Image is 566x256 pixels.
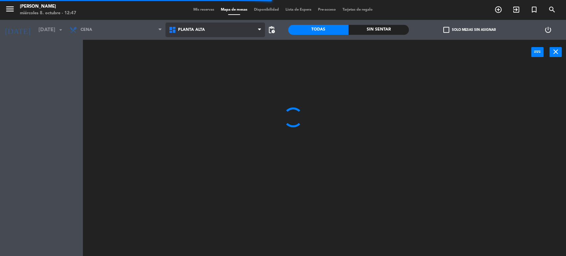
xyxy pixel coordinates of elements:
div: Sin sentar [348,25,409,35]
div: [PERSON_NAME] [20,3,76,10]
span: Lista de Espera [282,8,315,12]
span: check_box_outline_blank [443,27,449,33]
label: Solo mesas sin asignar [443,27,495,33]
i: add_circle_outline [494,6,502,14]
div: Todas [288,25,348,35]
span: Mis reservas [190,8,218,12]
i: menu [5,4,15,14]
i: turned_in_not [530,6,538,14]
button: power_input [531,47,543,57]
i: arrow_drop_down [57,26,65,34]
i: close [552,48,560,56]
span: Disponibilidad [251,8,282,12]
i: exit_to_app [512,6,520,14]
div: miércoles 8. octubre - 12:47 [20,10,76,17]
span: Mapa de mesas [218,8,251,12]
span: pending_actions [268,26,276,34]
span: Cena [81,28,92,32]
i: power_input [534,48,541,56]
i: search [548,6,556,14]
button: close [549,47,562,57]
button: menu [5,4,15,16]
span: Pre-acceso [315,8,339,12]
span: Tarjetas de regalo [339,8,376,12]
span: Planta alta [178,28,205,32]
i: power_settings_new [544,26,552,34]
